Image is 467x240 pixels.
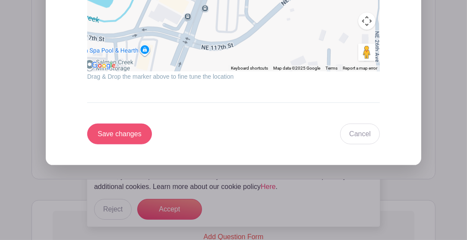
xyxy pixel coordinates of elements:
button: Drag Pegman onto the map to open Street View [358,44,375,61]
button: Keyboard shortcuts [231,65,268,71]
a: Report a map error [343,66,377,70]
a: Terms (opens in new tab) [325,66,338,70]
span: Map data ©2025 Google [273,66,320,70]
img: Google [89,60,118,71]
a: Cancel [340,124,380,144]
a: Open this area in Google Maps (opens a new window) [89,60,118,71]
input: Save changes [87,124,152,144]
small: Drag & Drop the marker above to fine tune the location [87,73,233,80]
button: Map camera controls [358,13,375,30]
